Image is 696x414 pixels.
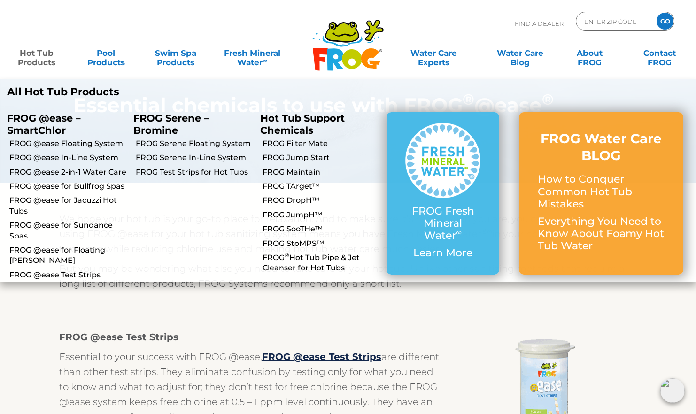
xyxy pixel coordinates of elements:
strong: FROG @ease Test Strips [59,331,178,343]
input: GO [657,13,673,30]
a: FROG @ease for Jacuzzi Hot Tubs [9,195,126,216]
input: Zip Code Form [583,15,647,28]
p: Find A Dealer [515,12,564,35]
a: FROG Filter Mate [263,138,379,149]
sup: ∞ [263,57,267,64]
p: Everything You Need to Know About Foamy Hot Tub Water [538,215,665,253]
a: Swim SpaProducts [149,44,203,62]
a: AboutFROG [563,44,617,62]
a: FROG @ease for Sundance Spas [9,220,126,241]
a: FROG @ease Floating System [9,138,126,149]
a: FROG TArget™ [263,181,379,192]
a: FROG Maintain [263,167,379,177]
p: FROG @ease – SmartChlor [7,112,119,136]
a: Fresh MineralWater∞ [218,44,286,62]
p: How to Conquer Common Hot Tub Mistakes [538,173,665,210]
a: FROG @ease for Floating [PERSON_NAME] [9,245,126,266]
a: FROG Serene Floating System [136,138,253,149]
img: openIcon [660,378,685,403]
a: FROG @ease for Bullfrog Spas [9,181,126,192]
a: FROG SooTHe™ [263,224,379,234]
a: FROG®Hot Tub Pipe & Jet Cleanser for Hot Tubs [263,253,379,274]
h3: FROG Water Care BLOG [538,130,665,164]
a: FROG Serene In-Line System [136,153,253,163]
a: FROG JumpH™ [263,210,379,220]
a: FROG @ease Test Strips [9,270,126,280]
a: FROG @ease In-Line System [9,153,126,163]
a: FROG @ease Test Strips [262,351,381,362]
p: FROG Fresh Mineral Water [405,205,480,242]
a: FROG DropH™ [263,195,379,206]
a: FROG Test Strips for Hot Tubs [136,167,253,177]
a: FROG StoMPS™ [263,238,379,249]
p: FROG Serene – Bromine [133,112,246,136]
a: FROG @ease 2-in-1 Water Care [9,167,126,177]
a: FROG Fresh Mineral Water∞ Learn More [405,123,480,264]
sup: ∞ [456,228,462,237]
sup: ® [285,252,289,259]
a: PoolProducts [79,44,133,62]
a: Water CareExperts [390,44,478,62]
a: Water CareBlog [493,44,547,62]
a: FROG Jump Start [263,153,379,163]
a: Hot TubProducts [9,44,63,62]
a: All Hot Tub Products [7,86,341,98]
a: ContactFROG [633,44,687,62]
a: Hot Tub Support Chemicals [260,112,345,136]
a: FROG Water Care BLOG How to Conquer Common Hot Tub Mistakes Everything You Need to Know About Foa... [538,130,665,257]
p: Learn More [405,247,480,259]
